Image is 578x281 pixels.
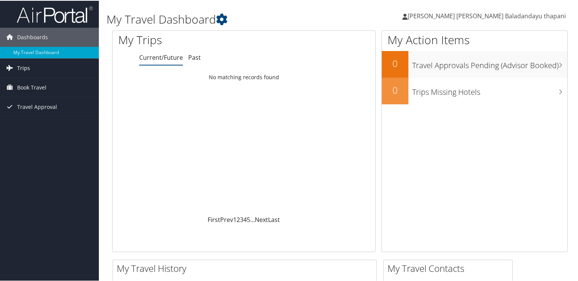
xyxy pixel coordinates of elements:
[106,11,418,27] h1: My Travel Dashboard
[387,261,512,274] h2: My Travel Contacts
[208,215,220,223] a: First
[412,82,567,97] h3: Trips Missing Hotels
[268,215,280,223] a: Last
[255,215,268,223] a: Next
[17,97,57,116] span: Travel Approval
[237,215,240,223] a: 2
[250,215,255,223] span: …
[117,261,376,274] h2: My Travel History
[240,215,243,223] a: 3
[243,215,247,223] a: 4
[17,5,93,23] img: airportal-logo.png
[17,77,46,96] span: Book Travel
[382,31,567,47] h1: My Action Items
[412,56,567,70] h3: Travel Approvals Pending (Advisor Booked)
[382,56,408,69] h2: 0
[408,11,566,19] span: [PERSON_NAME] [PERSON_NAME] Baladandayu thapani
[247,215,250,223] a: 5
[220,215,233,223] a: Prev
[382,83,408,96] h2: 0
[382,77,567,104] a: 0Trips Missing Hotels
[118,31,260,47] h1: My Trips
[382,50,567,77] a: 0Travel Approvals Pending (Advisor Booked)
[17,27,48,46] span: Dashboards
[17,58,30,77] span: Trips
[402,4,573,27] a: [PERSON_NAME] [PERSON_NAME] Baladandayu thapani
[139,53,183,61] a: Current/Future
[113,70,375,83] td: No matching records found
[188,53,201,61] a: Past
[233,215,237,223] a: 1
